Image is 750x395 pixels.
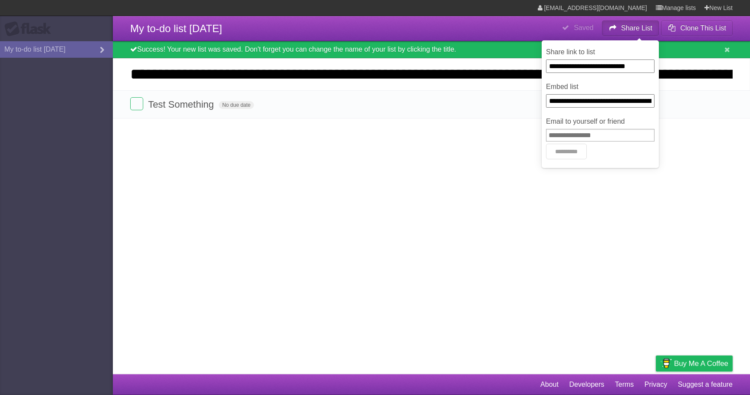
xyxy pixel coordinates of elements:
span: My to-do list [DATE] [130,23,222,34]
a: About [540,376,559,393]
a: Terms [615,376,634,393]
label: Share link to list [546,47,655,57]
div: Success! Your new list was saved. Don't forget you can change the name of your list by clicking t... [113,41,750,58]
div: Flask [4,21,56,37]
a: Buy me a coffee [656,355,733,372]
span: No due date [219,101,254,109]
label: Done [130,97,143,110]
b: Clone This List [680,24,726,32]
span: Test Something [148,99,216,110]
button: Share List [602,20,659,36]
button: Clone This List [661,20,733,36]
a: Privacy [645,376,667,393]
a: Developers [569,376,604,393]
span: Buy me a coffee [674,356,728,371]
label: Embed list [546,82,655,92]
a: Suggest a feature [678,376,733,393]
label: Email to yourself or friend [546,116,655,127]
b: Saved [574,24,593,31]
b: Share List [621,24,652,32]
img: Buy me a coffee [660,356,672,371]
